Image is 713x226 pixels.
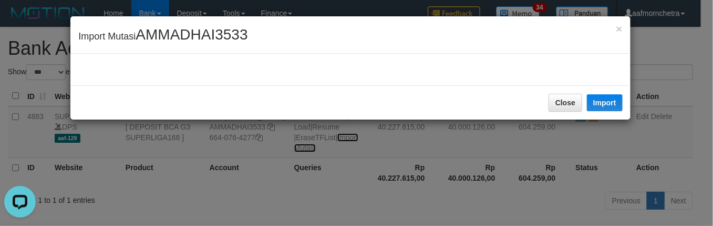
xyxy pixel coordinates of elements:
button: Open LiveChat chat widget [4,4,36,36]
span: Import Mutasi [78,31,247,42]
button: Import [587,94,623,111]
button: Close [616,23,622,34]
span: AMMADHAI3533 [136,26,247,43]
button: Close [549,94,582,112]
span: × [616,23,622,35]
